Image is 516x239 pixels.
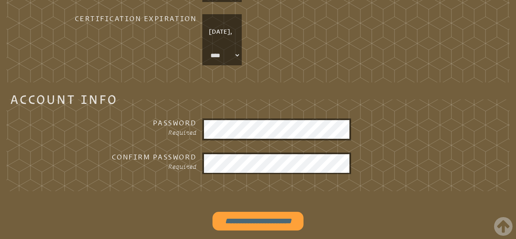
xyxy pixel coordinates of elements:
h3: Certification Expiration [72,14,196,24]
h3: Password [72,118,196,128]
legend: Account Info [10,95,117,104]
p: Required [72,128,196,137]
p: Required [72,162,196,171]
h3: Confirm Password [72,153,196,162]
p: [DATE], [204,22,240,41]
